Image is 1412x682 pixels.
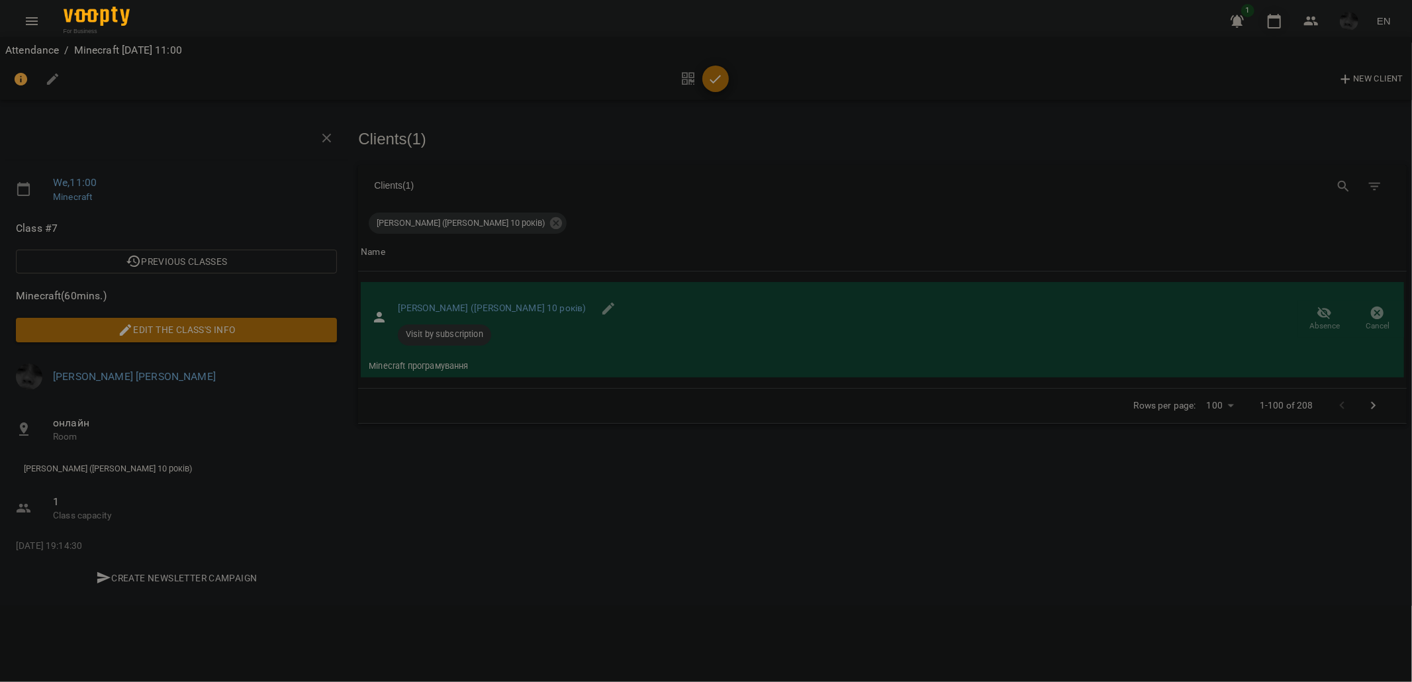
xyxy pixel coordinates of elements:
li: / [64,42,68,58]
img: Voopty Logo [64,7,130,26]
span: 1 [1241,4,1254,17]
button: Cancel [1351,301,1404,338]
span: 1 [53,494,337,510]
nav: breadcrumb [5,42,1407,58]
button: Search [1328,171,1360,203]
span: New Client [1338,72,1403,87]
img: c21352688f5787f21f3ea42016bcdd1d.jpg [1340,12,1358,30]
button: New Client [1335,69,1407,90]
span: Name [361,244,1404,260]
span: [PERSON_NAME] ([PERSON_NAME] 10 років) [16,463,200,475]
div: [PERSON_NAME] ([PERSON_NAME] 10 років) [369,213,567,234]
a: Minecraft [53,191,93,202]
span: Visit by subscription [398,328,491,340]
h3: Clients ( 1 ) [358,130,1407,148]
p: Minecraft [DATE] 11:00 [74,42,182,58]
div: Sort [361,244,385,260]
div: Table Toolbar [358,165,1407,207]
p: Rows per page: [1134,399,1196,413]
a: Attendance [5,44,59,56]
a: [PERSON_NAME] [PERSON_NAME] [53,370,216,383]
a: We , 11:00 [53,176,97,189]
button: EN [1372,9,1396,33]
p: Room [53,430,337,444]
button: Create Newsletter Campaign [16,566,337,590]
p: [DATE] 19:14:30 [16,540,337,553]
span: EN [1377,14,1391,28]
span: Minecraft ( 60 mins. ) [16,288,337,304]
div: 100 [1201,396,1239,415]
span: Absence [1309,320,1340,332]
button: Filter [1359,171,1391,203]
p: Class capacity [53,509,337,522]
span: For Business [64,27,130,35]
button: Next Page [1358,390,1389,422]
span: Edit the class's Info [26,322,326,338]
span: онлайн [53,415,337,431]
a: [PERSON_NAME] ([PERSON_NAME] 10 років) [398,303,587,313]
div: [PERSON_NAME] ([PERSON_NAME] 10 років) [16,458,200,479]
button: Edit the class's Info [16,318,337,342]
button: Menu [16,5,48,37]
span: Previous Classes [26,254,326,269]
button: Previous Classes [16,250,337,273]
span: Minecraft програмування [361,360,476,372]
div: Clients ( 1 ) [374,179,871,193]
img: c21352688f5787f21f3ea42016bcdd1d.jpg [16,364,42,390]
button: Absence [1298,301,1351,338]
span: Cancel [1366,320,1389,332]
span: Create Newsletter Campaign [21,570,332,586]
div: Name [361,244,385,260]
span: Class #7 [16,220,337,236]
p: 1-100 of 208 [1260,399,1313,413]
span: [PERSON_NAME] ([PERSON_NAME] 10 років) [369,217,553,229]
